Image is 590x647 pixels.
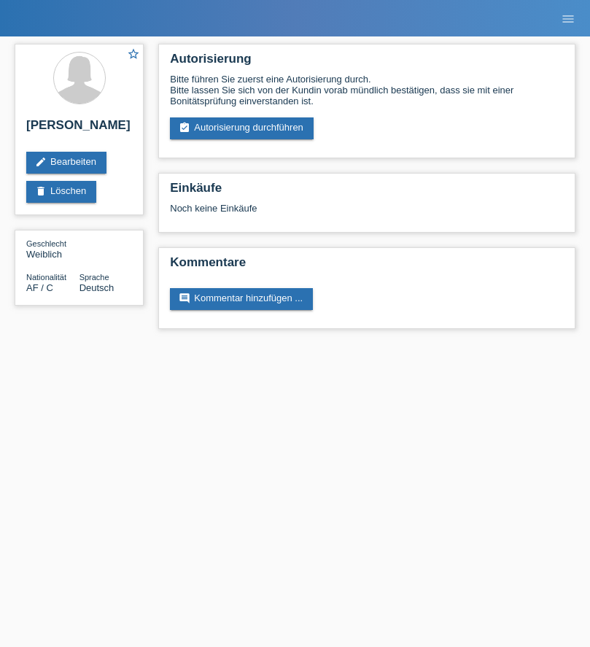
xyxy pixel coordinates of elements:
i: assignment_turned_in [179,122,190,133]
span: Sprache [79,273,109,282]
a: editBearbeiten [26,152,106,174]
a: commentKommentar hinzufügen ... [170,288,313,310]
span: Nationalität [26,273,66,282]
h2: Autorisierung [170,52,564,74]
h2: Einkäufe [170,181,564,203]
a: star_border [127,47,140,63]
div: Weiblich [26,238,79,260]
a: assignment_turned_inAutorisierung durchführen [170,117,314,139]
div: Noch keine Einkäufe [170,203,564,225]
i: edit [35,156,47,168]
a: menu [554,14,583,23]
a: deleteLöschen [26,181,96,203]
i: menu [561,12,575,26]
i: comment [179,292,190,304]
span: Geschlecht [26,239,66,248]
i: star_border [127,47,140,61]
i: delete [35,185,47,197]
h2: Kommentare [170,255,564,277]
span: Afghanistan / C / 05.06.1985 [26,282,53,293]
span: Deutsch [79,282,114,293]
h2: [PERSON_NAME] [26,118,132,140]
div: Bitte führen Sie zuerst eine Autorisierung durch. Bitte lassen Sie sich von der Kundin vorab münd... [170,74,564,106]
